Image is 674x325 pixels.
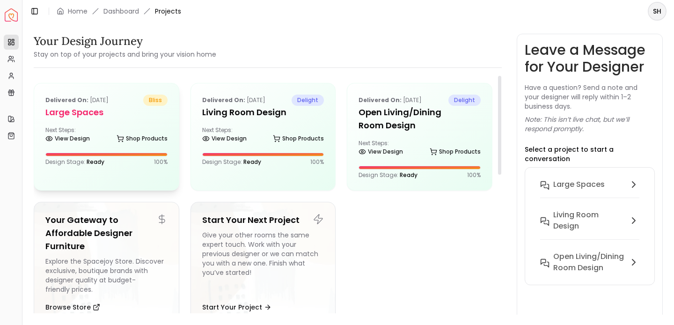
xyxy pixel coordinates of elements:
[273,132,324,145] a: Shop Products
[45,126,168,145] div: Next Steps:
[103,7,139,16] a: Dashboard
[202,158,261,166] p: Design Stage:
[45,132,90,145] a: View Design
[553,209,624,232] h6: Living Room Design
[68,7,88,16] a: Home
[430,145,481,158] a: Shop Products
[359,140,481,158] div: Next Steps:
[202,96,245,104] b: Delivered on:
[533,175,647,206] button: Large Spaces
[202,106,324,119] h5: Living Room Design
[533,206,647,247] button: Living Room Design
[533,247,647,277] button: Open Living/Dining Room Design
[34,34,216,49] h3: Your Design Journey
[45,95,109,106] p: [DATE]
[155,7,181,16] span: Projects
[57,7,181,16] nav: breadcrumb
[202,95,265,106] p: [DATE]
[448,95,481,106] span: delight
[5,8,18,22] a: Spacejoy
[359,106,481,132] h5: Open Living/Dining Room Design
[400,171,418,179] span: Ready
[359,171,418,179] p: Design Stage:
[202,126,324,145] div: Next Steps:
[525,42,655,75] h3: Leave a Message for Your Designer
[34,50,216,59] small: Stay on top of your projects and bring your vision home
[202,298,271,317] button: Start Your Project
[359,145,403,158] a: View Design
[292,95,324,106] span: delight
[649,3,666,20] span: SH
[154,158,168,166] p: 100 %
[87,158,104,166] span: Ready
[648,2,667,21] button: SH
[243,158,261,166] span: Ready
[525,83,655,111] p: Have a question? Send a note and your designer will reply within 1–2 business days.
[359,95,422,106] p: [DATE]
[202,132,247,145] a: View Design
[143,95,168,106] span: bliss
[553,251,624,273] h6: Open Living/Dining Room Design
[45,106,168,119] h5: Large Spaces
[467,171,481,179] p: 100 %
[45,298,100,317] button: Browse Store
[359,96,402,104] b: Delivered on:
[45,158,104,166] p: Design Stage:
[45,214,168,253] h5: Your Gateway to Affordable Designer Furniture
[117,132,168,145] a: Shop Products
[202,230,324,294] div: Give your other rooms the same expert touch. Work with your previous designer or we can match you...
[202,214,324,227] h5: Start Your Next Project
[310,158,324,166] p: 100 %
[45,96,88,104] b: Delivered on:
[5,8,18,22] img: Spacejoy Logo
[525,115,655,133] p: Note: This isn’t live chat, but we’ll respond promptly.
[525,145,655,163] p: Select a project to start a conversation
[553,179,605,190] h6: Large Spaces
[45,257,168,294] div: Explore the Spacejoy Store. Discover exclusive, boutique brands with designer quality at budget-f...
